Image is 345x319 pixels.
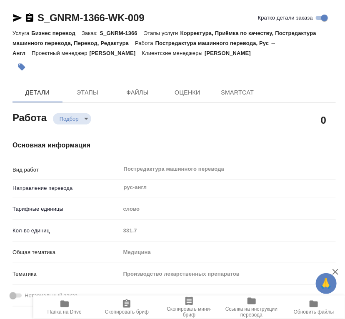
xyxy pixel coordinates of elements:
[12,248,120,257] p: Общая тематика
[25,292,77,300] span: Нотариальный заказ
[12,270,120,278] p: Тематика
[12,140,336,150] h4: Основная информация
[142,50,205,56] p: Клиентские менеджеры
[53,113,91,125] div: Подбор
[33,296,96,319] button: Папка на Drive
[47,309,82,315] span: Папка на Drive
[167,87,207,98] span: Оценки
[163,306,215,318] span: Скопировать мини-бриф
[205,50,257,56] p: [PERSON_NAME]
[120,202,336,216] div: слово
[12,205,120,213] p: Тарифные единицы
[117,87,157,98] span: Файлы
[319,275,333,292] span: 🙏
[12,58,31,76] button: Добавить тэг
[67,87,107,98] span: Этапы
[135,40,155,46] p: Работа
[105,309,149,315] span: Скопировать бриф
[82,30,100,36] p: Заказ:
[217,87,257,98] span: SmartCat
[32,50,89,56] p: Проектный менеджер
[144,30,180,36] p: Этапы услуги
[282,296,345,319] button: Обновить файлы
[294,309,334,315] span: Обновить файлы
[12,166,120,174] p: Вид работ
[12,184,120,192] p: Направление перевода
[12,30,31,36] p: Услуга
[17,87,57,98] span: Детали
[158,296,220,319] button: Скопировать мини-бриф
[90,50,142,56] p: [PERSON_NAME]
[57,115,81,122] button: Подбор
[120,245,336,259] div: Медицина
[316,273,337,294] button: 🙏
[12,227,120,235] p: Кол-во единиц
[220,296,283,319] button: Ссылка на инструкции перевода
[120,224,336,237] input: Пустое поле
[321,113,326,127] h2: 0
[25,13,35,23] button: Скопировать ссылку
[31,30,82,36] p: Бизнес перевод
[100,30,143,36] p: S_GNRM-1366
[120,267,336,281] div: Производство лекарственных препаратов
[225,306,278,318] span: Ссылка на инструкции перевода
[12,13,22,23] button: Скопировать ссылку для ЯМессенджера
[96,296,158,319] button: Скопировать бриф
[12,110,47,125] h2: Работа
[258,14,313,22] span: Кратко детали заказа
[37,12,144,23] a: S_GNRM-1366-WK-009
